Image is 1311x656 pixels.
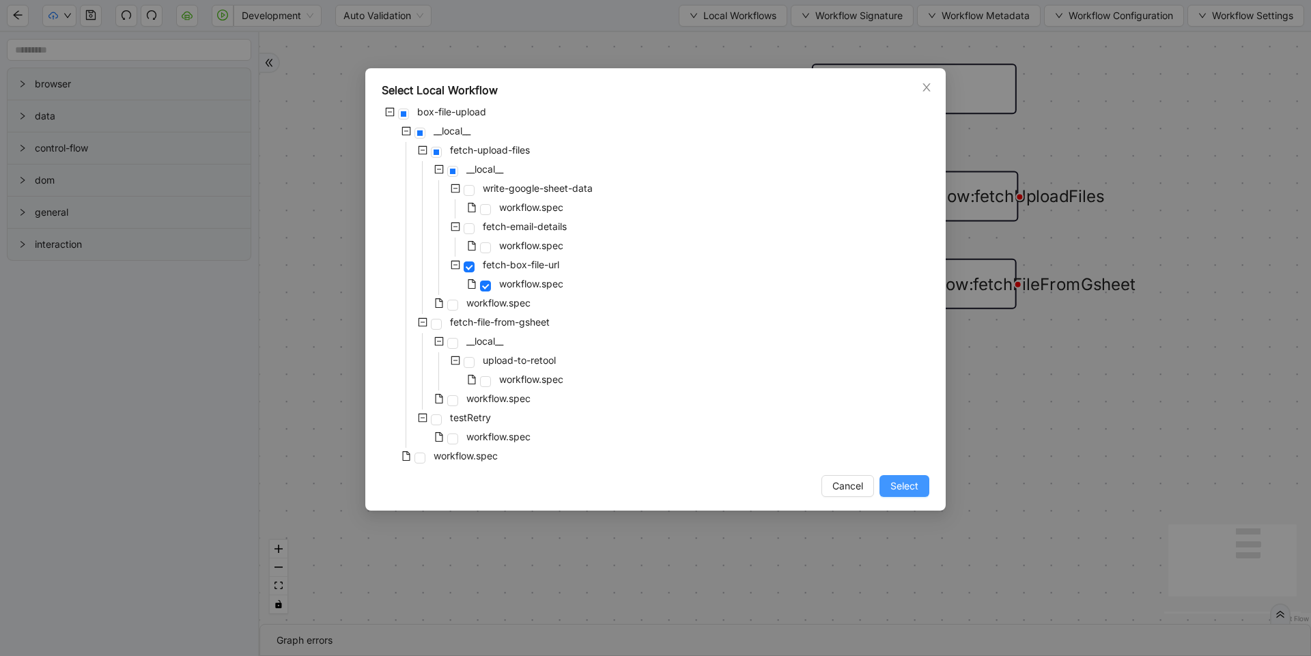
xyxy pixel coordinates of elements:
span: minus-square [451,222,460,231]
span: box-file-upload [414,104,489,120]
span: workflow.spec [496,276,566,292]
span: workflow.spec [434,450,498,461]
span: write-google-sheet-data [483,182,593,194]
span: file [467,279,477,289]
span: __local__ [431,123,473,139]
span: workflow.spec [466,297,531,309]
span: workflow.spec [496,371,566,388]
span: fetch-box-file-url [483,259,559,270]
span: file [467,241,477,251]
span: fetch-file-from-gsheet [447,314,552,330]
span: testRetry [450,412,491,423]
span: minus-square [451,356,460,365]
div: Select Local Workflow [382,82,929,98]
span: fetch-file-from-gsheet [450,316,550,328]
span: workflow.spec [464,295,533,311]
span: fetch-box-file-url [480,257,562,273]
span: __local__ [464,161,506,177]
span: workflow.spec [496,199,566,216]
span: workflow.spec [499,201,563,213]
button: Cancel [821,475,874,497]
span: write-google-sheet-data [480,180,595,197]
span: minus-square [401,126,411,136]
span: workflow.spec [466,431,531,442]
button: Close [919,80,934,95]
span: fetch-upload-files [450,144,530,156]
span: file [467,203,477,212]
span: file [434,432,444,442]
span: workflow.spec [464,429,533,445]
span: workflow.spec [431,448,501,464]
span: minus-square [418,317,427,327]
span: file [401,451,411,461]
span: upload-to-retool [483,354,556,366]
span: fetch-email-details [480,218,569,235]
span: file [434,394,444,403]
span: workflow.spec [499,240,563,251]
span: minus-square [451,184,460,193]
span: __local__ [464,333,506,350]
span: testRetry [447,410,494,426]
span: __local__ [434,125,470,137]
span: file [434,298,444,308]
span: minus-square [418,413,427,423]
span: upload-to-retool [480,352,559,369]
span: __local__ [466,163,503,175]
span: __local__ [466,335,503,347]
span: minus-square [434,165,444,174]
span: minus-square [451,260,460,270]
span: box-file-upload [417,106,486,117]
span: file [467,375,477,384]
span: workflow.spec [499,278,563,289]
span: minus-square [418,145,427,155]
span: minus-square [385,107,395,117]
span: fetch-upload-files [447,142,533,158]
span: minus-square [434,337,444,346]
button: Select [879,475,929,497]
span: close [921,82,932,93]
span: workflow.spec [499,373,563,385]
span: Select [890,479,918,494]
span: Cancel [832,479,863,494]
span: workflow.spec [466,393,531,404]
span: fetch-email-details [483,220,567,232]
span: workflow.spec [464,390,533,407]
span: workflow.spec [496,238,566,254]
